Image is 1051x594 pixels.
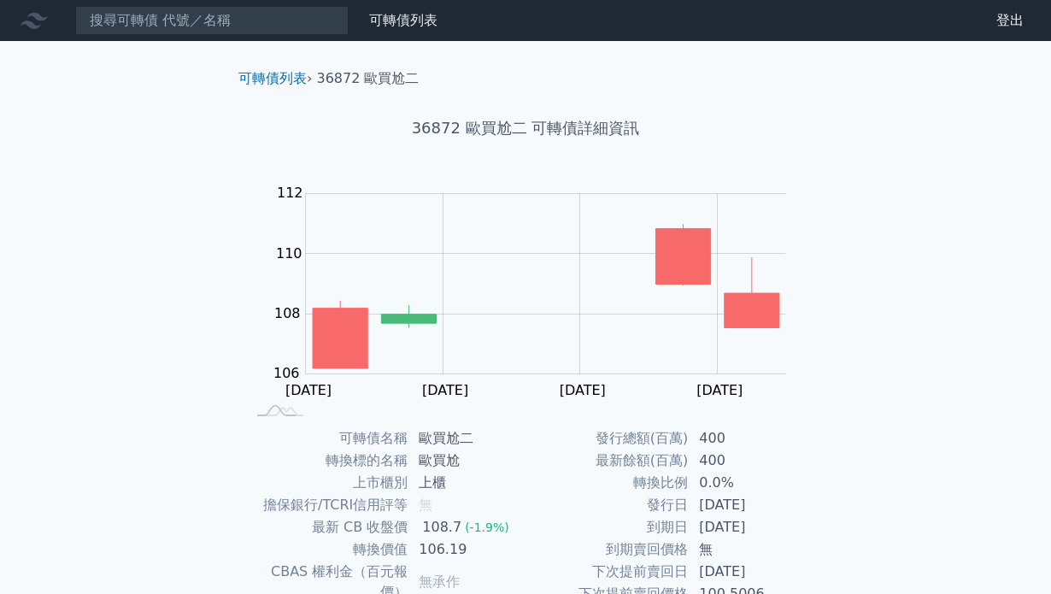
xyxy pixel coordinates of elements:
[313,224,779,368] g: Series
[245,427,408,450] td: 可轉債名稱
[238,70,307,86] a: 可轉債列表
[525,494,689,516] td: 發行日
[273,365,300,381] tspan: 106
[369,12,437,28] a: 可轉債列表
[408,538,525,561] td: 106.19
[525,516,689,538] td: 到期日
[238,68,312,89] li: ›
[225,116,826,140] h1: 36872 歐買尬二 可轉債詳細資訊
[419,517,465,538] div: 108.7
[408,450,525,472] td: 歐買尬
[465,520,509,534] span: (-1.9%)
[696,382,743,398] tspan: [DATE]
[689,427,806,450] td: 400
[525,561,689,583] td: 下次提前賣回日
[276,245,302,262] tspan: 110
[983,7,1037,34] a: 登出
[317,68,420,89] li: 36872 歐買尬二
[408,472,525,494] td: 上櫃
[419,497,432,513] span: 無
[560,382,606,398] tspan: [DATE]
[689,538,806,561] td: 無
[75,6,349,35] input: 搜尋可轉債 代號／名稱
[408,427,525,450] td: 歐買尬二
[525,538,689,561] td: 到期賣回價格
[689,472,806,494] td: 0.0%
[245,472,408,494] td: 上市櫃別
[689,561,806,583] td: [DATE]
[265,185,812,398] g: Chart
[525,427,689,450] td: 發行總額(百萬)
[245,538,408,561] td: 轉換價值
[525,472,689,494] td: 轉換比例
[277,185,303,201] tspan: 112
[245,516,408,538] td: 最新 CB 收盤價
[285,382,332,398] tspan: [DATE]
[689,516,806,538] td: [DATE]
[689,494,806,516] td: [DATE]
[245,450,408,472] td: 轉換標的名稱
[422,382,468,398] tspan: [DATE]
[525,450,689,472] td: 最新餘額(百萬)
[274,305,301,321] tspan: 108
[689,450,806,472] td: 400
[419,573,460,590] span: 無承作
[245,494,408,516] td: 擔保銀行/TCRI信用評等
